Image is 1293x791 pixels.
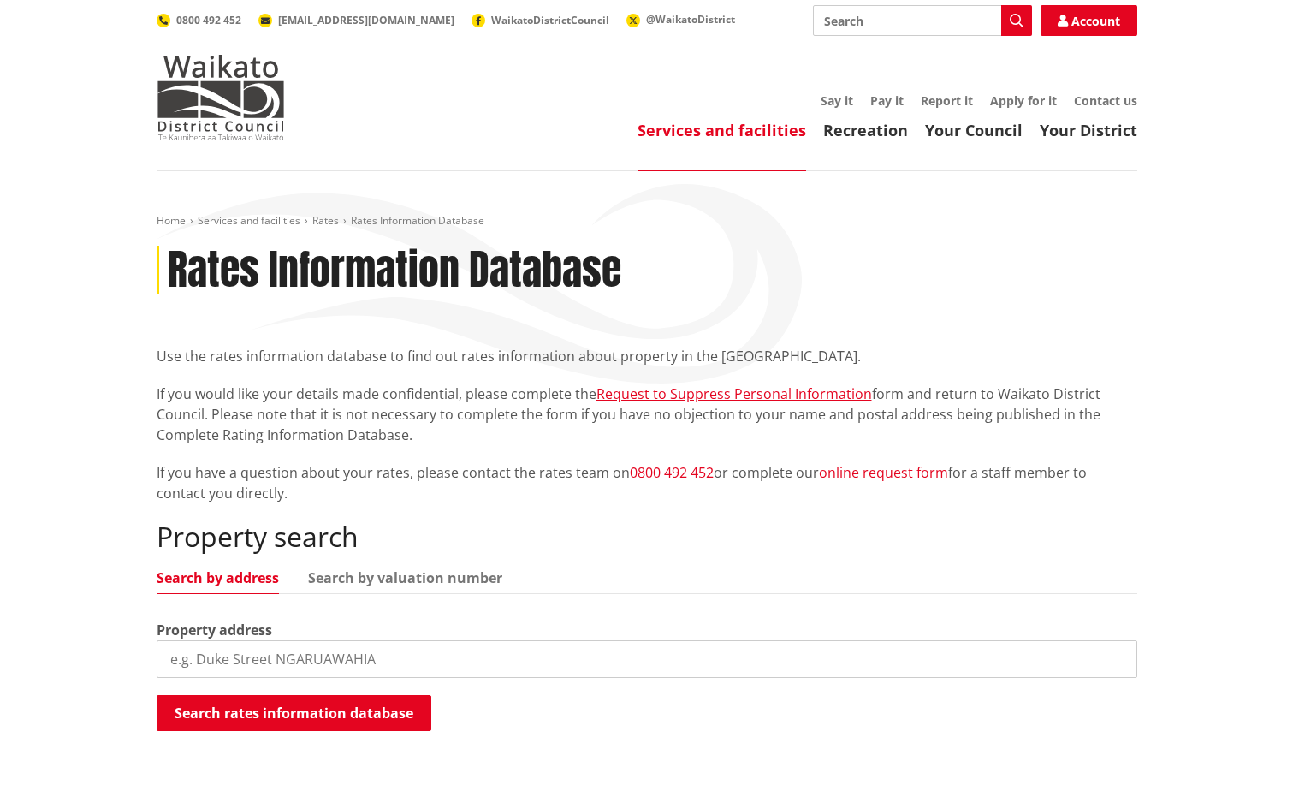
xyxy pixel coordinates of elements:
a: Rates [312,213,339,228]
a: Services and facilities [198,213,300,228]
a: Contact us [1074,92,1137,109]
a: Apply for it [990,92,1057,109]
span: 0800 492 452 [176,13,241,27]
a: Services and facilities [638,120,806,140]
input: e.g. Duke Street NGARUAWAHIA [157,640,1137,678]
span: [EMAIL_ADDRESS][DOMAIN_NAME] [278,13,454,27]
a: Your District [1040,120,1137,140]
label: Property address [157,620,272,640]
a: Home [157,213,186,228]
span: @WaikatoDistrict [646,12,735,27]
a: [EMAIL_ADDRESS][DOMAIN_NAME] [258,13,454,27]
a: Account [1041,5,1137,36]
p: Use the rates information database to find out rates information about property in the [GEOGRAPHI... [157,346,1137,366]
span: Rates Information Database [351,213,484,228]
p: If you would like your details made confidential, please complete the form and return to Waikato ... [157,384,1137,445]
a: Say it [821,92,853,109]
a: 0800 492 452 [630,463,714,482]
a: Search by valuation number [308,571,502,585]
span: WaikatoDistrictCouncil [491,13,609,27]
a: Pay it [870,92,904,109]
a: Search by address [157,571,279,585]
a: online request form [819,463,948,482]
a: Your Council [925,120,1023,140]
h1: Rates Information Database [168,246,621,295]
input: Search input [813,5,1032,36]
a: Request to Suppress Personal Information [596,384,872,403]
nav: breadcrumb [157,214,1137,229]
a: @WaikatoDistrict [626,12,735,27]
img: Waikato District Council - Te Kaunihera aa Takiwaa o Waikato [157,55,285,140]
button: Search rates information database [157,695,431,731]
p: If you have a question about your rates, please contact the rates team on or complete our for a s... [157,462,1137,503]
a: 0800 492 452 [157,13,241,27]
a: Report it [921,92,973,109]
a: WaikatoDistrictCouncil [472,13,609,27]
h2: Property search [157,520,1137,553]
a: Recreation [823,120,908,140]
